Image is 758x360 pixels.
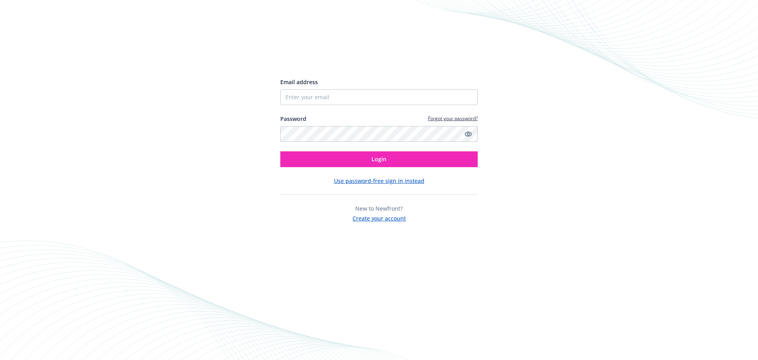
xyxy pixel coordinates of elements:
label: Password [280,115,306,123]
button: Use password-free sign in instead [334,177,424,185]
button: Create your account [353,213,406,222]
span: Email address [280,78,318,86]
a: Forgot your password? [428,115,478,122]
span: New to Newfront? [355,205,403,212]
a: Show password [463,129,473,139]
input: Enter your password [280,126,478,142]
button: Login [280,151,478,167]
img: Newfront logo [280,49,355,63]
input: Enter your email [280,89,478,105]
span: Login [371,155,387,163]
